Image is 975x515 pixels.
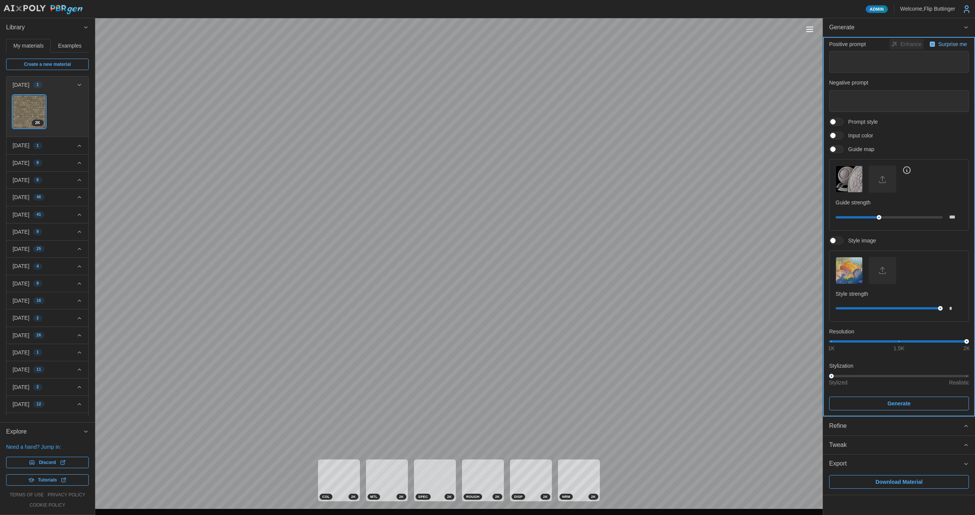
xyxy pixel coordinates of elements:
div: Generate [823,37,975,416]
button: [DATE]16 [6,292,88,309]
span: 2 [37,384,39,390]
button: [DATE]2 [6,379,88,395]
p: [DATE] [13,262,29,270]
span: SPEC [418,494,428,499]
p: Style strength [836,290,962,298]
p: Surprise me [938,40,969,48]
button: [DATE]9 [6,223,88,240]
p: [DATE] [13,366,29,373]
p: [DATE] [13,332,29,339]
span: 26 [37,332,41,338]
span: 12 [37,401,41,407]
p: [DATE] [13,176,29,184]
button: Export [823,454,975,473]
p: [DATE] [13,228,29,236]
span: 2 K [591,494,596,499]
button: [DATE]25 [6,241,88,257]
p: [DATE] [13,297,29,305]
span: Generate [829,18,963,37]
p: Guide strength [836,199,962,206]
button: [DATE]6 [6,172,88,188]
span: Guide map [844,145,874,153]
span: Library [6,18,83,37]
span: COL [322,494,330,499]
button: Generate [829,397,969,410]
button: [DATE]20 [6,413,88,430]
button: [DATE]9 [6,275,88,292]
img: Guide map [836,166,862,192]
a: terms of use [10,492,44,498]
button: Surprise me [927,39,969,49]
span: Download Material [876,475,923,488]
a: cookie policy [29,502,65,509]
span: 2 K [447,494,452,499]
p: [DATE] [13,349,29,356]
p: Negative prompt [829,79,969,86]
span: 1 [37,82,39,88]
p: Need a hand? Jump in: [6,443,89,451]
p: Stylization [829,362,969,370]
span: 9 [37,160,39,166]
span: Discord [39,457,56,468]
img: AIxPoly PBRgen [3,5,83,15]
span: 2 [37,315,39,321]
span: 25 [37,246,41,252]
span: 9 [37,281,39,287]
p: [DATE] [13,400,29,408]
span: Tutorials [38,475,57,485]
p: Resolution [829,328,969,335]
span: 2 K [495,494,500,499]
p: Positive prompt [829,40,866,48]
span: NRM [562,494,570,499]
p: [DATE] [13,81,29,89]
span: Export [829,454,963,473]
p: [DATE] [13,142,29,149]
span: ROUGH [466,494,480,499]
button: [DATE]1 [6,77,88,93]
button: Guide map [836,166,863,193]
div: [DATE]1 [6,93,88,137]
button: [DATE]1 [6,137,88,154]
p: [DATE] [13,159,29,167]
button: [DATE]41 [6,206,88,223]
button: Download Material [829,475,969,489]
button: [DATE]2 [6,309,88,326]
p: [DATE] [13,314,29,322]
button: Tweak [823,436,975,454]
p: Enhance [900,40,923,48]
span: 2 K [35,120,40,126]
span: Explore [6,423,83,441]
p: [DATE] [13,280,29,287]
span: 4 [37,263,39,269]
button: Generate [823,18,975,37]
a: Create a new material [6,59,89,70]
span: Style image [844,237,876,244]
span: Input color [844,132,873,139]
span: 11 [37,367,41,373]
button: [DATE]26 [6,327,88,344]
button: [DATE]12 [6,396,88,413]
p: [DATE] [13,383,29,391]
a: privacy policy [48,492,85,498]
span: 1 [37,349,39,356]
button: Refine [823,417,975,435]
span: 6 [37,177,39,183]
a: 9z8vkd000PTtqbFVcPWa2K [13,95,46,128]
button: Toggle viewport controls [804,24,815,35]
span: 2 K [351,494,356,499]
button: [DATE]9 [6,155,88,171]
p: [DATE] [13,211,29,218]
span: My materials [13,43,43,48]
span: DISP [514,494,523,499]
span: 16 [37,298,41,304]
a: Tutorials [6,474,89,486]
span: Generate [887,397,911,410]
button: [DATE]11 [6,361,88,378]
p: [DATE] [13,193,29,201]
span: Examples [58,43,82,48]
span: 2 K [399,494,404,499]
button: Enhance [889,39,923,49]
span: Prompt style [844,118,878,126]
span: Tweak [829,436,963,454]
button: [DATE]46 [6,189,88,206]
